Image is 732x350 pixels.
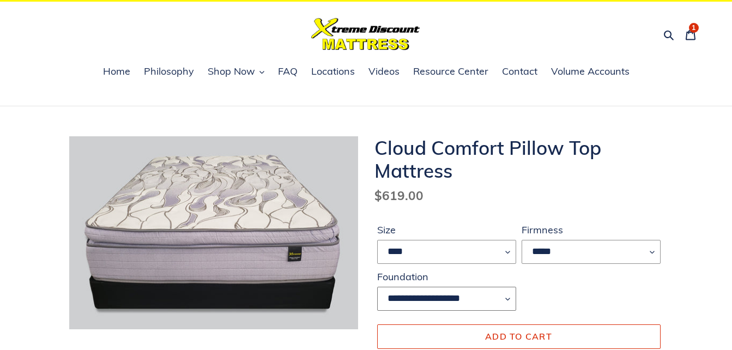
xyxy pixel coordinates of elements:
[138,64,199,80] a: Philosophy
[368,65,400,78] span: Videos
[551,65,630,78] span: Volume Accounts
[374,188,424,203] span: $619.00
[144,65,194,78] span: Philosophy
[408,64,494,80] a: Resource Center
[377,269,516,284] label: Foundation
[679,21,702,47] a: 1
[522,222,661,237] label: Firmness
[692,25,695,31] span: 1
[497,64,543,80] a: Contact
[485,331,552,342] span: Add to cart
[413,65,488,78] span: Resource Center
[374,136,663,182] h1: Cloud Comfort Pillow Top Mattress
[377,222,516,237] label: Size
[202,64,270,80] button: Shop Now
[311,65,355,78] span: Locations
[103,65,130,78] span: Home
[98,64,136,80] a: Home
[278,65,298,78] span: FAQ
[363,64,405,80] a: Videos
[208,65,255,78] span: Shop Now
[546,64,635,80] a: Volume Accounts
[502,65,537,78] span: Contact
[306,64,360,80] a: Locations
[377,324,661,348] button: Add to cart
[311,18,420,50] img: Xtreme Discount Mattress
[273,64,303,80] a: FAQ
